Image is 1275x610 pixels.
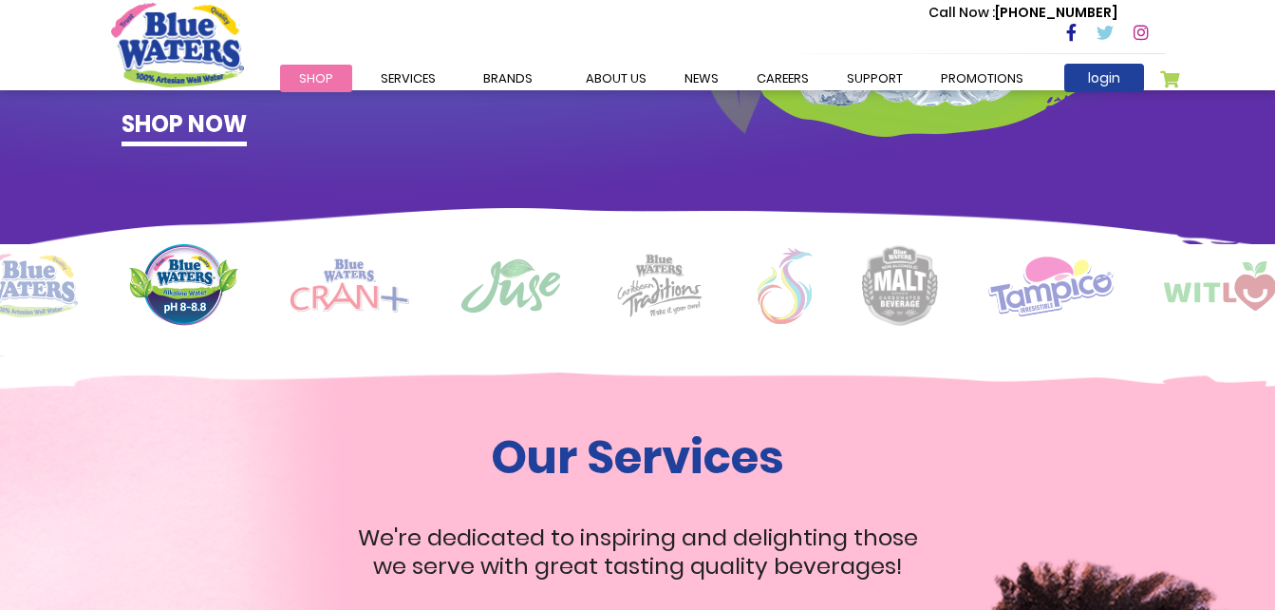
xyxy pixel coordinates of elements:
[828,65,922,92] a: support
[988,255,1114,316] img: logo
[122,107,247,146] a: Shop now
[922,65,1042,92] a: Promotions
[299,69,333,87] span: Shop
[862,245,938,326] img: logo
[483,69,533,87] span: Brands
[290,258,409,313] img: logo
[381,69,436,87] span: Services
[339,430,937,486] h1: Our Services
[928,3,995,22] span: Call Now :
[567,65,666,92] a: about us
[128,244,239,327] img: logo
[459,257,562,315] img: logo
[738,65,828,92] a: careers
[111,3,244,86] a: store logo
[666,65,738,92] a: News
[612,253,707,318] img: logo
[758,248,812,324] img: logo
[928,3,1117,23] p: [PHONE_NUMBER]
[1064,64,1144,92] a: login
[339,524,937,581] p: We're dedicated to inspiring and delighting those we serve with great tasting quality beverages!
